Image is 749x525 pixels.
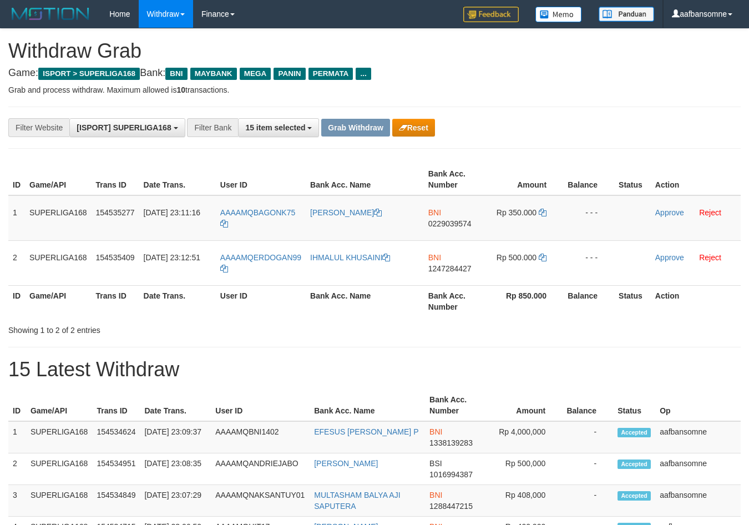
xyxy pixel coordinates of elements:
a: Approve [655,208,684,217]
th: Op [655,390,741,421]
th: Action [651,285,741,317]
th: Action [651,164,741,195]
span: BNI [428,208,441,217]
td: - [562,485,613,517]
th: Balance [562,390,613,421]
td: SUPERLIGA168 [26,453,93,485]
span: 154535277 [96,208,135,217]
span: Copy 1338139283 to clipboard [429,438,473,447]
th: ID [8,285,25,317]
td: 154534849 [92,485,140,517]
th: Balance [563,164,614,195]
a: Reject [699,253,721,262]
a: Copy 500000 to clipboard [539,253,546,262]
td: aafbansomne [655,485,741,517]
span: MAYBANK [190,68,237,80]
th: Bank Acc. Number [424,164,488,195]
th: Game/API [25,285,92,317]
p: Grab and process withdraw. Maximum allowed is transactions. [8,84,741,95]
td: - [562,453,613,485]
th: User ID [216,164,306,195]
td: SUPERLIGA168 [26,485,93,517]
span: Copy 0229039574 to clipboard [428,219,472,228]
td: Rp 500,000 [489,453,562,485]
th: Trans ID [92,390,140,421]
th: Trans ID [92,164,139,195]
th: Date Trans. [139,164,216,195]
a: [PERSON_NAME] [314,459,378,468]
td: AAAAMQANDRIEJABO [211,453,310,485]
h1: Withdraw Grab [8,40,741,62]
span: Copy 1288447215 to clipboard [429,502,473,511]
span: PERMATA [308,68,353,80]
th: Trans ID [92,285,139,317]
td: SUPERLIGA168 [26,421,93,453]
strong: 10 [176,85,185,94]
img: Feedback.jpg [463,7,519,22]
td: SUPERLIGA168 [25,240,92,285]
img: Button%20Memo.svg [535,7,582,22]
span: Rp 500.000 [497,253,537,262]
td: [DATE] 23:08:35 [140,453,211,485]
a: EFESUS [PERSON_NAME] P [314,427,418,436]
a: [PERSON_NAME] [310,208,382,217]
span: Accepted [618,460,651,469]
th: Status [614,285,651,317]
a: Copy 350000 to clipboard [539,208,546,217]
th: ID [8,390,26,421]
span: 154535409 [96,253,135,262]
span: Rp 350.000 [497,208,537,217]
div: Filter Bank [187,118,238,137]
td: [DATE] 23:09:37 [140,421,211,453]
td: SUPERLIGA168 [25,195,92,241]
span: BNI [429,491,442,499]
span: [DATE] 23:11:16 [144,208,200,217]
span: BNI [429,427,442,436]
span: BNI [165,68,187,80]
span: ISPORT > SUPERLIGA168 [38,68,140,80]
img: panduan.png [599,7,654,22]
td: [DATE] 23:07:29 [140,485,211,517]
span: PANIN [274,68,305,80]
th: ID [8,164,25,195]
th: Date Trans. [140,390,211,421]
button: Grab Withdraw [321,119,389,137]
span: BNI [428,253,441,262]
button: 15 item selected [238,118,319,137]
button: Reset [392,119,435,137]
span: ... [356,68,371,80]
th: Game/API [26,390,93,421]
span: [DATE] 23:12:51 [144,253,200,262]
td: - [562,421,613,453]
th: Bank Acc. Name [310,390,425,421]
td: 1 [8,195,25,241]
a: AAAAMQERDOGAN99 [220,253,301,273]
a: AAAAMQBAGONK75 [220,208,295,228]
a: IHMALUL KHUSAINI [310,253,390,262]
a: MULTASHAM BALYA AJI SAPUTERA [314,491,400,511]
span: Copy 1247284427 to clipboard [428,264,472,273]
th: Date Trans. [139,285,216,317]
span: BSI [429,459,442,468]
a: Reject [699,208,721,217]
td: 154534951 [92,453,140,485]
td: 3 [8,485,26,517]
td: - - - [563,240,614,285]
td: aafbansomne [655,421,741,453]
th: Bank Acc. Name [306,164,424,195]
td: AAAAMQNAKSANTUY01 [211,485,310,517]
th: Amount [489,390,562,421]
td: Rp 4,000,000 [489,421,562,453]
h1: 15 Latest Withdraw [8,359,741,381]
a: Approve [655,253,684,262]
th: Rp 850.000 [488,285,563,317]
div: Filter Website [8,118,69,137]
span: AAAAMQBAGONK75 [220,208,295,217]
th: Game/API [25,164,92,195]
div: Showing 1 to 2 of 2 entries [8,320,304,336]
button: [ISPORT] SUPERLIGA168 [69,118,185,137]
td: 2 [8,453,26,485]
th: Bank Acc. Number [425,390,489,421]
th: Amount [488,164,563,195]
td: AAAAMQBNI1402 [211,421,310,453]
